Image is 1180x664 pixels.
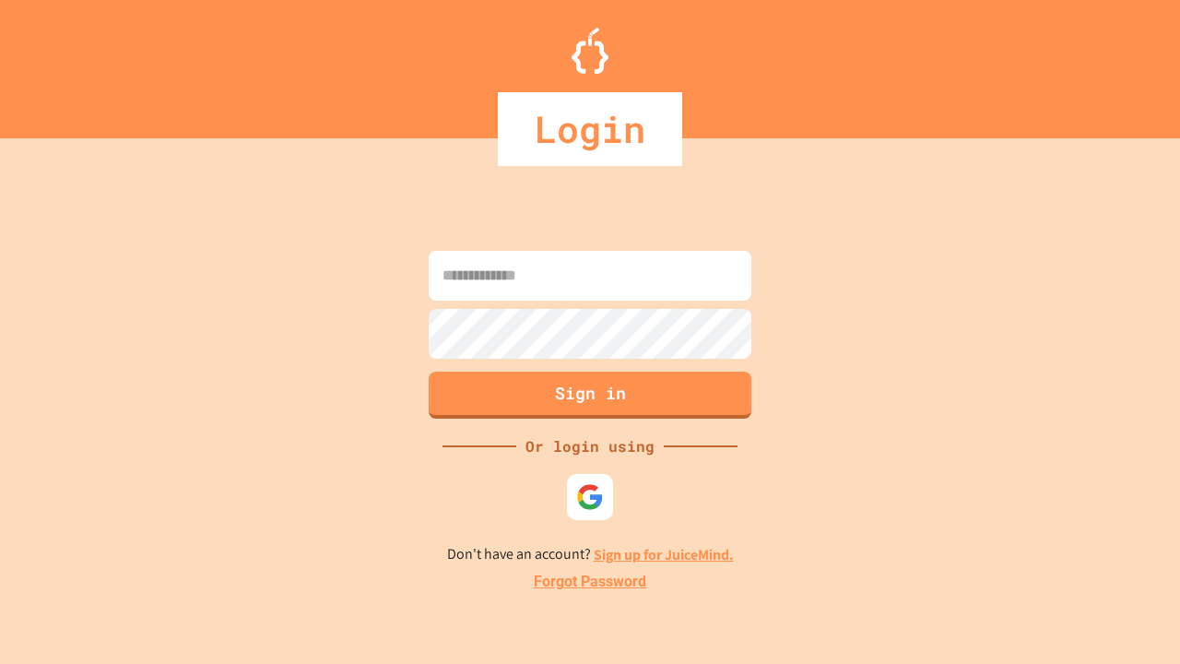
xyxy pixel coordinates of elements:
[534,571,646,593] a: Forgot Password
[576,483,604,511] img: google-icon.svg
[498,92,682,166] div: Login
[594,545,734,564] a: Sign up for JuiceMind.
[447,543,734,566] p: Don't have an account?
[429,372,751,419] button: Sign in
[572,28,608,74] img: Logo.svg
[516,435,664,457] div: Or login using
